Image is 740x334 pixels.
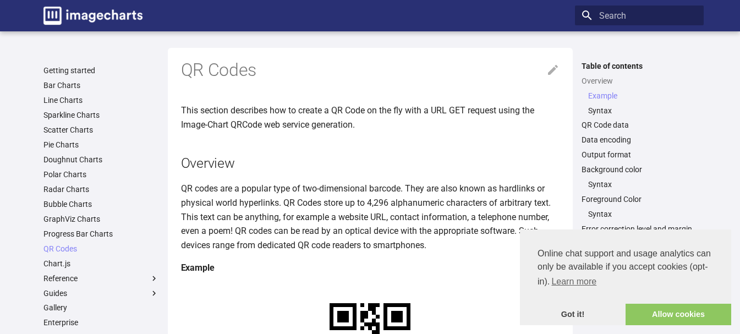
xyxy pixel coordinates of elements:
p: QR codes are a popular type of two-dimensional barcode. They are also known as hardlinks or physi... [181,182,560,252]
a: Syntax [588,179,697,189]
a: Syntax [588,106,697,116]
a: Chart.js [43,259,159,269]
a: Progress Bar Charts [43,229,159,239]
a: Output format [582,150,697,160]
a: Bubble Charts [43,199,159,209]
a: Doughnut Charts [43,155,159,165]
h4: Example [181,261,560,275]
a: Polar Charts [43,169,159,179]
a: Bar Charts [43,80,159,90]
a: Syntax [588,209,697,219]
a: Data encoding [582,135,697,145]
a: Radar Charts [43,184,159,194]
img: logo [43,7,142,25]
input: Search [575,6,704,25]
a: Image-Charts documentation [39,2,147,29]
nav: Overview [582,91,697,116]
label: Guides [43,288,159,298]
a: Foreground Color [582,194,697,204]
nav: Foreground Color [582,209,697,219]
a: allow cookies [626,304,731,326]
a: Line Charts [43,95,159,105]
a: QR Code data [582,120,697,130]
a: Sparkline Charts [43,110,159,120]
a: Getting started [43,65,159,75]
a: GraphViz Charts [43,214,159,224]
a: learn more about cookies [550,273,598,290]
h1: QR Codes [181,59,560,82]
a: dismiss cookie message [520,304,626,326]
p: This section describes how to create a QR Code on the fly with a URL GET request using the Image-... [181,103,560,132]
a: Background color [582,165,697,174]
a: Scatter Charts [43,125,159,135]
a: Enterprise [43,317,159,327]
a: Pie Charts [43,140,159,150]
a: QR Codes [43,244,159,254]
label: Table of contents [575,61,704,71]
span: Online chat support and usage analytics can only be available if you accept cookies (opt-in). [538,247,714,290]
nav: Background color [582,179,697,189]
a: Example [588,91,697,101]
a: Error correction level and margin [582,224,697,234]
a: Gallery [43,303,159,313]
label: Reference [43,273,159,283]
nav: Table of contents [575,61,704,234]
a: Overview [582,76,697,86]
h2: Overview [181,154,560,173]
div: cookieconsent [520,229,731,325]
